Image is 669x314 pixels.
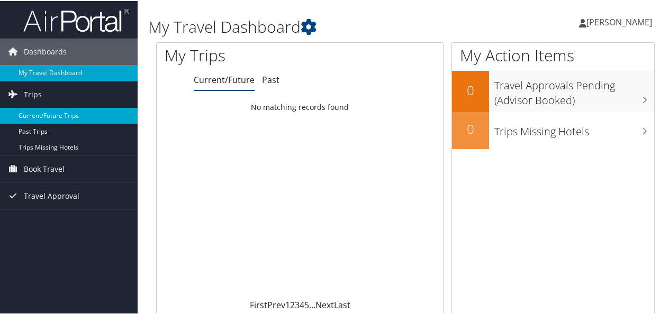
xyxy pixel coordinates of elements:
a: 2 [290,298,295,310]
a: First [250,298,267,310]
a: 4 [300,298,304,310]
span: Dashboards [24,38,67,64]
a: Current/Future [194,73,255,85]
span: Trips [24,80,42,107]
a: 0Trips Missing Hotels [452,111,654,148]
span: Travel Approval [24,182,79,208]
h1: My Trips [165,43,316,66]
a: Last [334,298,350,310]
a: 3 [295,298,300,310]
h3: Travel Approvals Pending (Advisor Booked) [494,72,654,107]
a: 1 [285,298,290,310]
span: … [309,298,315,310]
a: [PERSON_NAME] [579,5,663,37]
h1: My Travel Dashboard [148,15,491,37]
a: Past [262,73,279,85]
a: Next [315,298,334,310]
a: 5 [304,298,309,310]
h2: 0 [452,80,489,98]
h2: 0 [452,119,489,137]
h1: My Action Items [452,43,654,66]
a: Prev [267,298,285,310]
h3: Trips Missing Hotels [494,118,654,138]
span: Book Travel [24,155,65,181]
td: No matching records found [157,97,443,116]
img: airportal-logo.png [23,7,129,32]
span: [PERSON_NAME] [586,15,652,27]
a: 0Travel Approvals Pending (Advisor Booked) [452,70,654,110]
